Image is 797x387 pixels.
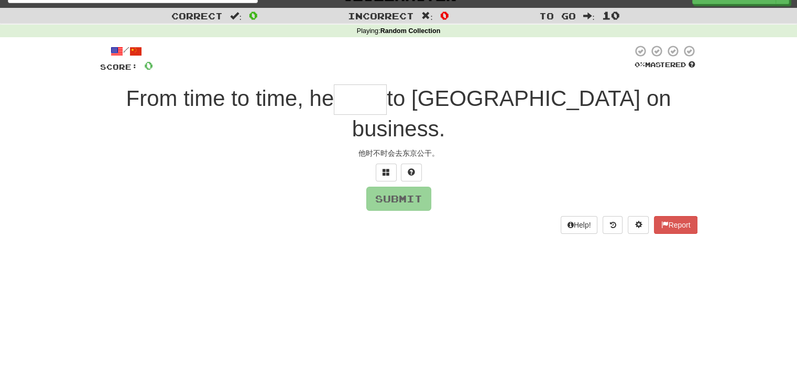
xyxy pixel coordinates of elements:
[100,45,153,58] div: /
[144,59,153,72] span: 0
[635,60,645,69] span: 0 %
[583,12,595,20] span: :
[539,10,576,21] span: To go
[421,12,433,20] span: :
[380,27,441,35] strong: Random Collection
[352,86,671,142] span: to [GEOGRAPHIC_DATA] on business.
[348,10,414,21] span: Incorrect
[603,216,623,234] button: Round history (alt+y)
[100,148,697,158] div: 他时不时会去东京公干。
[602,9,620,21] span: 10
[230,12,242,20] span: :
[401,164,422,181] button: Single letter hint - you only get 1 per sentence and score half the points! alt+h
[171,10,223,21] span: Correct
[100,62,138,71] span: Score:
[440,9,449,21] span: 0
[561,216,598,234] button: Help!
[366,187,431,211] button: Submit
[249,9,258,21] span: 0
[632,60,697,70] div: Mastered
[654,216,697,234] button: Report
[126,86,334,111] span: From time to time, he
[376,164,397,181] button: Switch sentence to multiple choice alt+p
